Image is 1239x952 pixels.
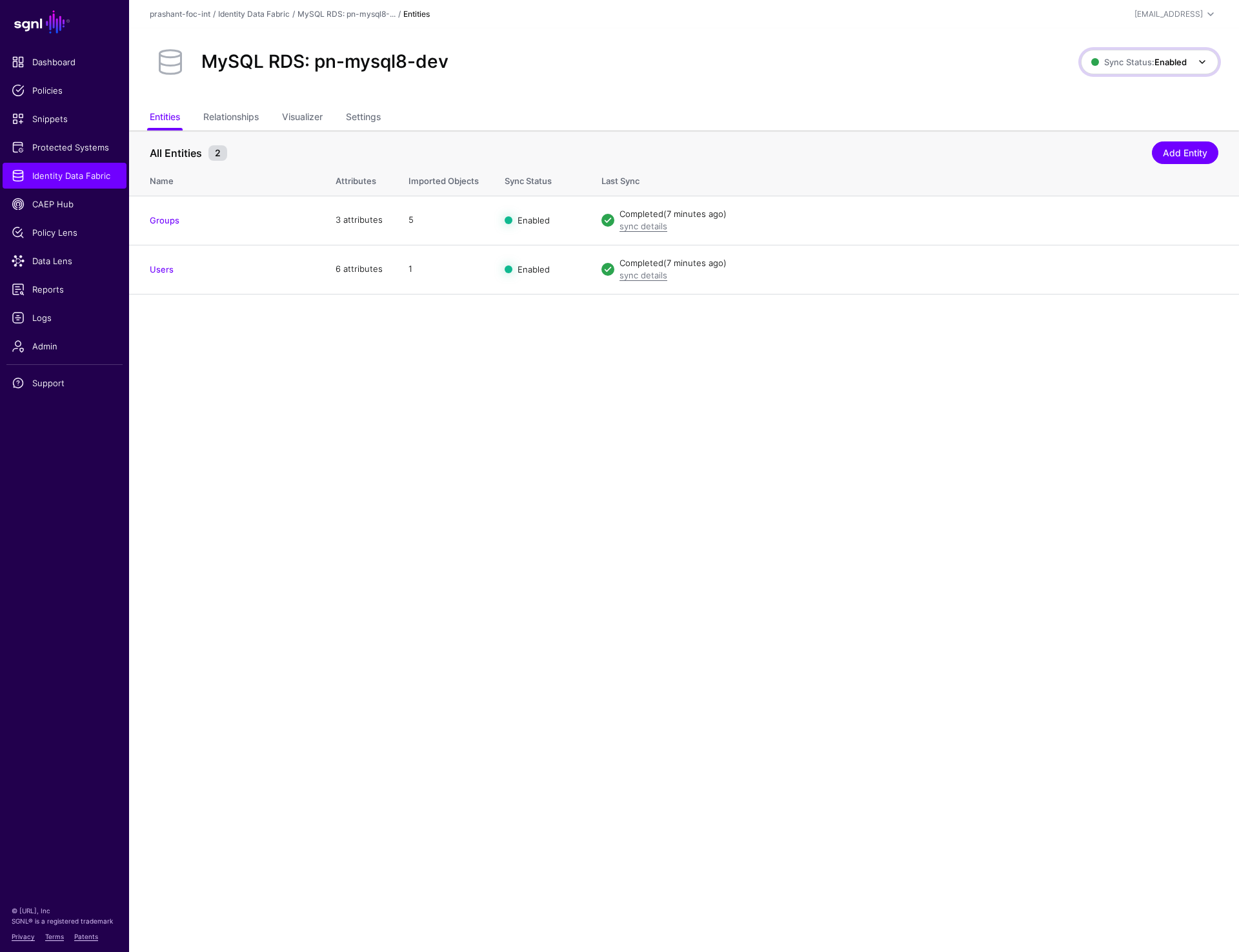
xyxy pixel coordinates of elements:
[150,215,179,225] a: Groups
[150,9,210,19] a: prashant-foc-int
[3,191,126,217] a: CAEP Hub
[210,8,218,20] div: /
[323,245,396,294] td: 6 attributes
[12,916,117,926] p: SGNL® is a registered trademark
[589,162,1239,196] th: Last Sync
[346,106,381,130] a: Settings
[150,264,174,274] a: Users
[403,9,430,19] strong: Entities
[12,56,117,68] span: Dashboard
[1091,57,1187,67] span: Sync Status:
[3,305,126,331] a: Logs
[3,333,126,359] a: Admin
[74,933,98,940] a: Patents
[12,141,117,154] span: Protected Systems
[3,276,126,302] a: Reports
[323,196,396,245] td: 3 attributes
[8,8,121,36] a: SGNL
[518,264,550,274] span: Enabled
[1134,8,1203,20] div: [EMAIL_ADDRESS]
[12,112,117,125] span: Snippets
[1152,141,1218,164] a: Add Entity
[12,84,117,97] span: Policies
[290,8,297,20] div: /
[208,145,227,161] small: 2
[3,220,126,245] a: Policy Lens
[282,106,323,130] a: Visualizer
[323,162,396,196] th: Attributes
[201,51,448,73] h2: MySQL RDS: pn-mysql8-dev
[297,9,396,19] a: MySQL RDS: pn-mysql8-...
[619,221,667,231] a: sync details
[3,163,126,189] a: Identity Data Fabric
[3,106,126,132] a: Snippets
[203,106,259,130] a: Relationships
[3,49,126,75] a: Dashboard
[12,169,117,182] span: Identity Data Fabric
[12,226,117,239] span: Policy Lens
[12,283,117,296] span: Reports
[3,134,126,160] a: Protected Systems
[619,257,1218,270] div: Completed (7 minutes ago)
[619,270,667,280] a: sync details
[12,905,117,916] p: © [URL], Inc
[396,162,492,196] th: Imported Objects
[12,340,117,353] span: Admin
[492,162,589,196] th: Sync Status
[218,9,290,19] a: Identity Data Fabric
[518,215,550,225] span: Enabled
[12,377,117,389] span: Support
[396,8,403,20] div: /
[396,245,492,294] td: 1
[12,311,117,324] span: Logs
[3,248,126,274] a: Data Lens
[12,933,35,940] a: Privacy
[619,208,1218,221] div: Completed (7 minutes ago)
[146,145,205,161] span: All Entities
[12,254,117,267] span: Data Lens
[45,933,64,940] a: Terms
[3,78,126,103] a: Policies
[12,198,117,211] span: CAEP Hub
[1154,57,1187,67] strong: Enabled
[396,196,492,245] td: 5
[129,162,323,196] th: Name
[150,106,180,130] a: Entities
